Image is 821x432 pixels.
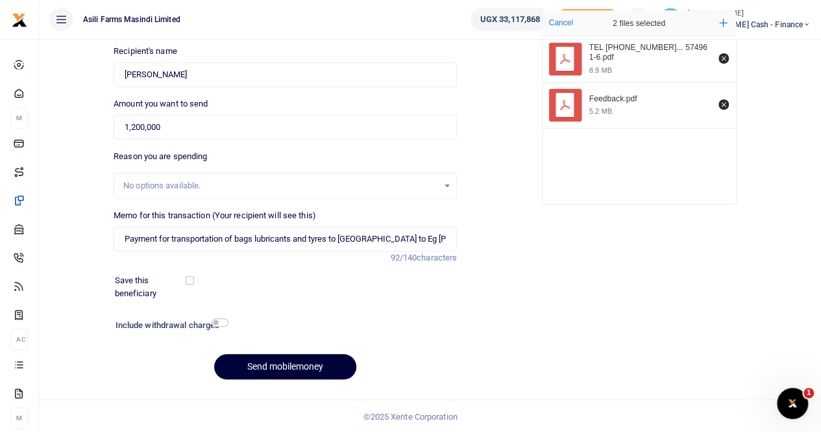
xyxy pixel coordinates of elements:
div: No options available. [123,179,438,192]
input: Loading name... [114,62,457,87]
label: Amount you want to send [114,97,208,110]
span: Asili Farms Masindi Limited [78,14,186,25]
img: logo-small [12,12,27,28]
button: Remove file [717,97,731,112]
span: Add money [555,9,620,31]
small: [PERSON_NAME] [687,8,811,19]
a: logo-small logo-large logo-large [12,14,27,24]
li: Toup your wallet [555,9,620,31]
div: 2 files selected [584,10,694,36]
input: Enter extra information [114,227,457,251]
input: UGX [114,115,457,140]
button: Add more files [714,14,733,32]
li: Wallet ballance [465,8,555,31]
div: 8.9 MB [589,66,612,75]
span: [PERSON_NAME] Cash - Finance [687,19,811,31]
iframe: Intercom live chat [777,388,808,419]
button: Send mobilemoney [214,354,356,379]
div: 5.2 MB [589,107,612,116]
label: Save this beneficiary [115,274,188,299]
span: characters [417,253,457,262]
li: M [10,407,28,429]
div: File Uploader [542,10,737,205]
button: Remove file [717,51,731,66]
li: M [10,107,28,129]
div: Feedback.pdf [589,94,711,105]
label: Reason you are spending [114,150,207,163]
span: UGX 33,117,868 [480,13,540,26]
a: UGX 33,117,868 [471,8,550,31]
button: Cancel [545,14,577,31]
label: Memo for this transaction (Your recipient will see this) [114,209,316,222]
label: Recipient's name [114,45,177,58]
div: TEL 0704 570658 0788 574961-6.pdf [589,43,711,63]
a: profile-user [PERSON_NAME] [PERSON_NAME] Cash - Finance [659,8,811,31]
span: 1 [803,388,814,398]
li: Ac [10,329,28,350]
span: 92/140 [390,253,417,262]
h6: Include withdrawal charges [116,320,223,331]
img: profile-user [659,8,682,31]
